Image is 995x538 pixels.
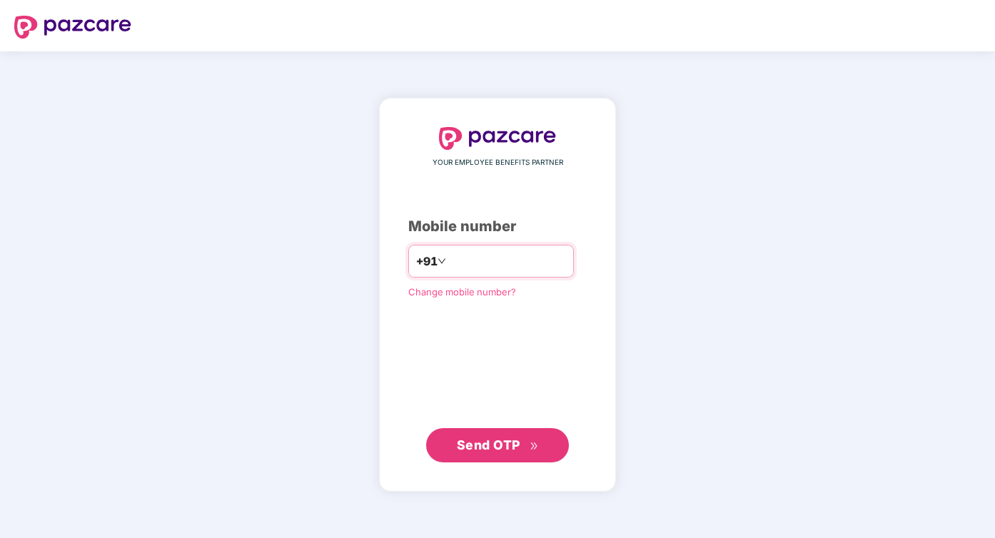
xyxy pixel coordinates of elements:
div: Mobile number [408,215,587,238]
span: double-right [530,442,539,451]
a: Change mobile number? [408,286,516,298]
button: Send OTPdouble-right [426,428,569,462]
span: Send OTP [457,437,520,452]
span: down [438,257,446,265]
span: YOUR EMPLOYEE BENEFITS PARTNER [433,157,563,168]
span: +91 [416,253,438,270]
img: logo [439,127,556,150]
img: logo [14,16,131,39]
